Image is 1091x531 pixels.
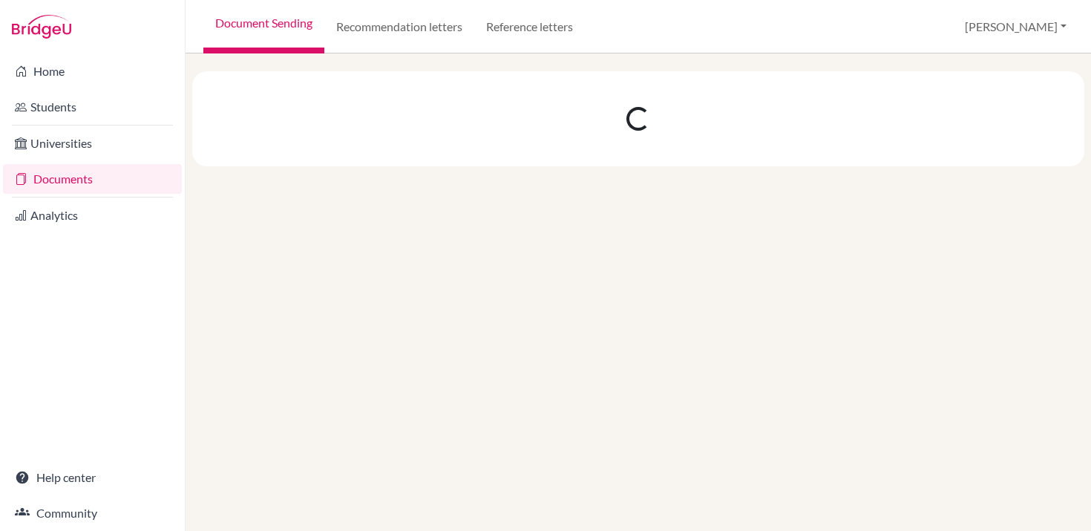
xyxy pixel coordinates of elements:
a: Analytics [3,201,182,230]
button: [PERSON_NAME] [958,13,1073,41]
a: Community [3,498,182,528]
a: Students [3,92,182,122]
a: Documents [3,164,182,194]
a: Universities [3,128,182,158]
a: Help center [3,463,182,492]
a: Home [3,56,182,86]
img: Bridge-U [12,15,71,39]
